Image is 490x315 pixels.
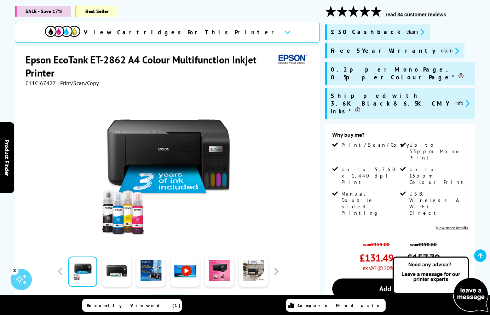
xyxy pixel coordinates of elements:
span: was [407,237,440,248]
span: Best Seller [75,6,117,17]
span: Print/Scan/Copy [341,142,414,148]
a: Compare Products [286,299,386,312]
span: Manual Double Sided Printing [341,191,399,216]
div: Why buy me? [332,131,468,142]
a: Recently Viewed (1) [82,299,182,312]
button: promo-description [439,47,461,55]
span: Up to 5,760 x 1,440 dpi Print [341,166,399,185]
strike: £159.00 [371,241,390,248]
span: was [359,237,393,248]
span: Compare Products [298,302,383,309]
span: View Cartridges For This Printer [84,28,278,36]
span: | Print/Scan/Copy [57,79,99,86]
a: Add to Basket [332,279,468,299]
span: C11CJ67427 [25,79,56,86]
span: Up to 33ppm Mono Print [409,142,467,161]
span: USB, Wireless & Wi-Fi Direct [409,191,467,216]
h1: Epson EcoTank ET-2862 A4 Colour Multifunction Inkjet Printer [25,53,276,79]
span: Up to 15ppm Colour Print [409,166,467,185]
span: Recently Viewed (1) [87,302,181,309]
span: £157.79 [407,251,440,264]
span: ex VAT @ 20% [363,264,393,271]
button: promo-description [404,28,427,36]
img: Open Live Chat window [391,255,490,314]
img: cmyk-icon.svg [45,26,80,37]
strike: £190.80 [418,241,437,248]
span: Shipped with 3.6K Black & 6.5K CMY Inks* [331,92,450,115]
span: Product Finder [4,139,11,176]
a: View more details [436,225,468,230]
div: 3 [11,266,18,274]
span: Free 5 Year Warranty [331,47,436,55]
span: £30 Cashback [331,28,401,36]
span: SALE - Save 17% [15,6,71,17]
button: promo-description [453,99,472,107]
img: Epson [276,53,308,66]
img: Epson EcoTank ET-2862 [99,101,237,240]
button: read 34 customer reviews [384,11,448,18]
span: £131.49 [359,251,393,264]
a: Product_All_Videos [141,294,195,309]
span: 0.2p per Mono Page, 0.5p per Colour Page* [331,66,472,81]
